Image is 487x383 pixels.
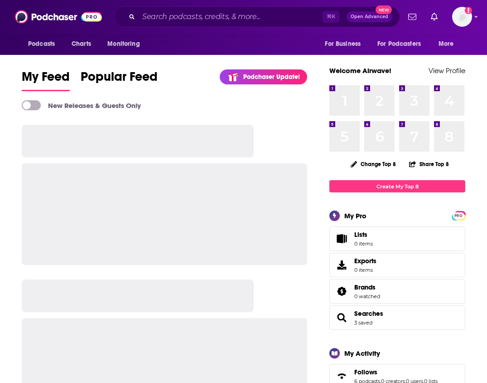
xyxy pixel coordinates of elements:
button: Share Top 8 [409,155,449,173]
div: My Pro [344,211,366,220]
a: Welcome Airwave! [329,66,391,75]
span: New [376,5,392,14]
a: Show notifications dropdown [405,9,420,25]
a: Brands [354,283,380,291]
a: Create My Top 8 [329,180,465,192]
a: Charts [66,35,96,53]
span: Brands [329,279,465,304]
a: Lists [329,226,465,251]
img: Podchaser - Follow, Share and Rate Podcasts [15,8,102,25]
a: Searches [333,311,351,324]
a: View Profile [429,66,465,75]
a: 3 saved [354,319,372,326]
button: open menu [22,35,67,53]
span: Lists [354,231,367,239]
span: Logged in as AirwaveMedia [452,7,472,27]
button: open menu [371,35,434,53]
a: PRO [453,212,464,219]
span: 0 items [354,267,376,273]
a: Follows [333,370,351,383]
span: Monitoring [107,38,140,50]
span: Open Advanced [351,15,388,19]
a: Searches [354,309,383,318]
div: My Activity [344,349,380,358]
img: User Profile [452,7,472,27]
a: Popular Feed [81,69,158,91]
div: Search podcasts, credits, & more... [114,6,400,27]
span: For Podcasters [377,38,421,50]
a: Brands [333,285,351,298]
span: Exports [354,257,376,265]
span: Brands [354,283,376,291]
a: Follows [354,368,438,376]
span: Popular Feed [81,69,158,90]
span: ⌘ K [323,11,339,23]
span: Podcasts [28,38,55,50]
button: Show profile menu [452,7,472,27]
span: For Business [325,38,361,50]
span: Lists [354,231,373,239]
span: Exports [333,259,351,271]
span: My Feed [22,69,70,90]
span: More [439,38,454,50]
span: Follows [354,368,377,376]
span: Searches [329,305,465,330]
a: 0 watched [354,293,380,300]
a: New Releases & Guests Only [22,100,141,110]
input: Search podcasts, credits, & more... [139,10,323,24]
button: Change Top 8 [345,158,401,170]
span: Charts [72,38,91,50]
button: open menu [318,35,372,53]
a: Show notifications dropdown [427,9,441,25]
a: Exports [329,253,465,277]
a: My Feed [22,69,70,91]
span: Lists [333,232,351,245]
span: 0 items [354,241,373,247]
svg: Add a profile image [465,7,472,14]
button: open menu [101,35,151,53]
button: open menu [432,35,465,53]
p: Podchaser Update! [243,73,300,81]
button: Open AdvancedNew [347,11,392,22]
